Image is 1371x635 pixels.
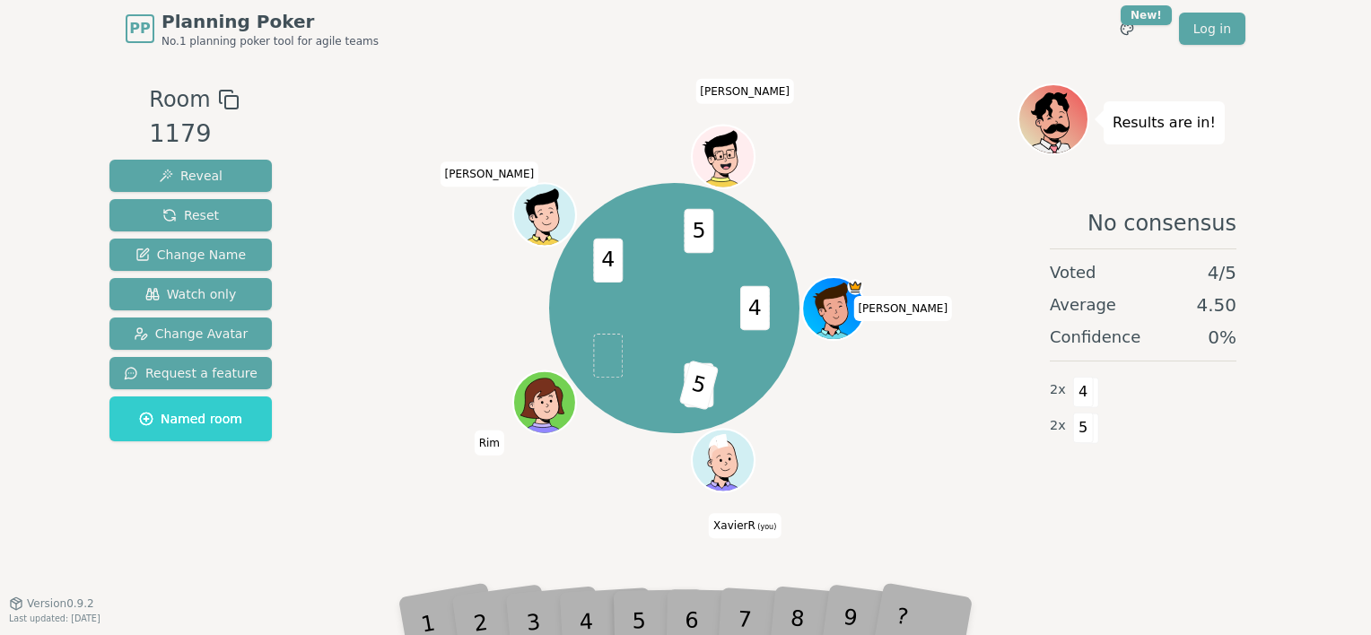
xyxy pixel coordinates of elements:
span: Named room [139,410,242,428]
span: 4 [594,239,624,283]
span: 4 [740,286,770,330]
span: 4 [1073,377,1094,407]
a: Log in [1179,13,1245,45]
span: Change Name [135,246,246,264]
div: 1179 [149,116,239,152]
span: Watch only [145,285,237,303]
span: Click to change your name [475,430,504,455]
button: Change Name [109,239,272,271]
span: Last updated: [DATE] [9,613,100,623]
button: Watch only [109,278,272,310]
span: Request a feature [124,364,258,382]
p: Results are in! [1113,110,1216,135]
button: Request a feature [109,357,272,389]
span: 2 x [1050,380,1066,400]
div: New! [1121,5,1172,25]
button: Version0.9.2 [9,596,94,611]
span: Confidence [1050,325,1140,350]
button: Named room [109,396,272,441]
button: Click to change your avatar [694,431,754,490]
span: Voted [1050,260,1096,285]
span: PP [129,18,150,39]
span: No.1 planning poker tool for agile teams [162,34,379,48]
button: New! [1111,13,1143,45]
span: Click to change your name [709,513,781,538]
span: 5 [685,209,714,253]
span: 5 [679,361,720,411]
span: 0 % [1208,325,1236,350]
span: Reveal [159,167,223,185]
span: Planning Poker [162,9,379,34]
span: Average [1050,292,1116,317]
span: Click to change your name [441,161,539,187]
span: 4 / 5 [1208,260,1236,285]
span: Room [149,83,210,116]
span: 5 [1073,413,1094,443]
span: Arthur is the host [848,279,864,295]
button: Reveal [109,160,272,192]
span: Reset [162,206,219,224]
span: (you) [755,523,777,531]
span: Click to change your name [695,78,794,103]
span: No consensus [1087,209,1236,238]
span: 2 x [1050,416,1066,436]
span: Change Avatar [134,325,249,343]
button: Reset [109,199,272,231]
span: 6 [685,363,714,407]
span: 4.50 [1196,292,1236,317]
button: Change Avatar [109,317,272,350]
span: Version 0.9.2 [27,596,94,611]
a: PPPlanning PokerNo.1 planning poker tool for agile teams [126,9,379,48]
span: Click to change your name [853,296,952,321]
